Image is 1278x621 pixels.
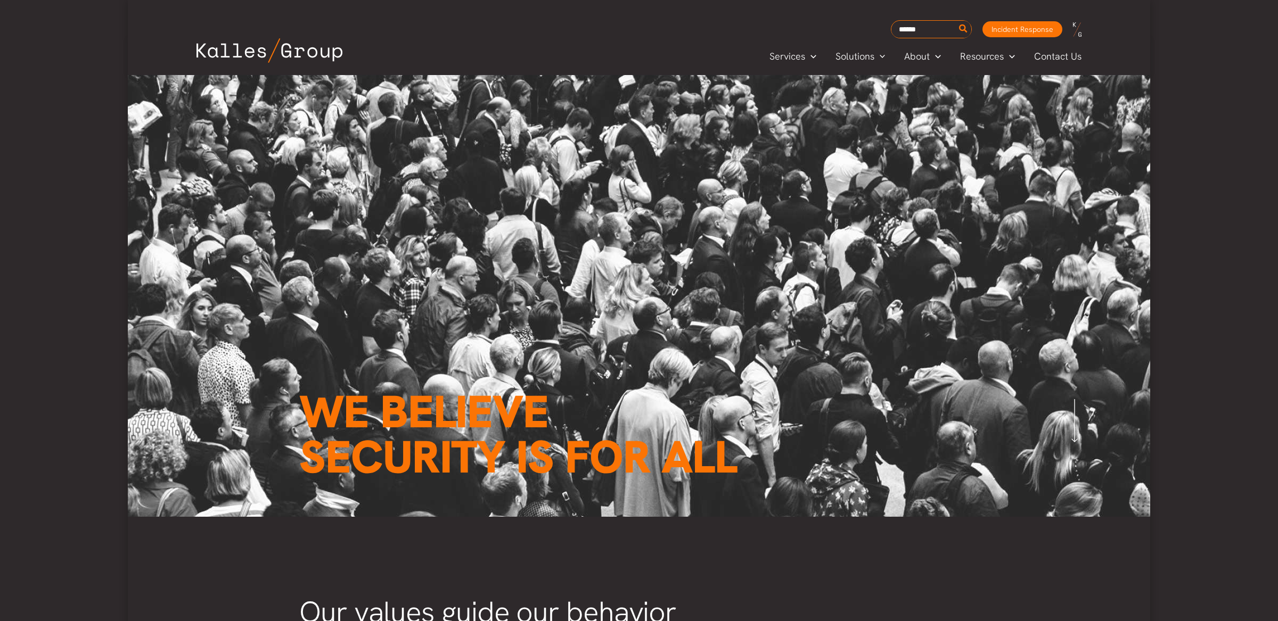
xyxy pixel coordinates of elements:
span: Resources [960,48,1004,64]
button: Search [957,21,970,38]
span: We believe Security is for all [299,382,737,486]
span: Menu Toggle [1004,48,1015,64]
span: Menu Toggle [874,48,886,64]
nav: Primary Site Navigation [760,47,1092,65]
a: Contact Us [1025,48,1092,64]
span: Menu Toggle [930,48,941,64]
span: About [904,48,930,64]
span: Services [769,48,805,64]
a: ServicesMenu Toggle [760,48,826,64]
a: ResourcesMenu Toggle [951,48,1025,64]
a: Incident Response [982,21,1062,37]
a: SolutionsMenu Toggle [826,48,895,64]
a: AboutMenu Toggle [895,48,951,64]
span: Contact Us [1034,48,1082,64]
span: Menu Toggle [805,48,816,64]
img: Kalles Group [196,38,342,63]
span: Solutions [835,48,874,64]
